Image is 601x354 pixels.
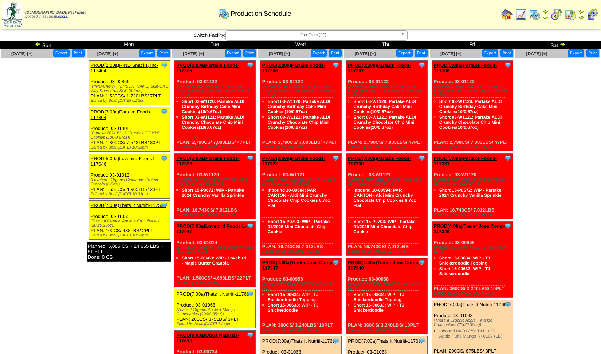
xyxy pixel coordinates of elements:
[439,115,502,130] a: Short 03-W1121: Partake ALDI Crunchy Chocolate Chip Mini Cookies(10/0.67oz)
[348,84,427,97] div: (PARTAKE ALDI Crunchy Chocolate Chip/ Birthday Cake Mixed(10-0.67oz/6-6.7oz))
[565,9,576,20] img: calendarinout.gif
[439,99,502,114] a: Short 03-W1120: Partake ALDI Crunchy Birthday Cake Mini Cookies(10/0.67oz)
[515,41,601,49] td: Sat
[329,49,342,57] button: Print
[415,49,428,57] button: Print
[529,9,541,20] img: calendarprod.gif
[174,222,256,287] div: Product: 03-01014 PLAN: 1,566CS / 4,698LBS / 22PLT
[262,282,341,290] div: (Trader [PERSON_NAME] Cookies (24-6oz))
[56,15,68,19] a: (logout)
[434,62,497,73] a: PROD(3:00a)Partake Foods-117308
[247,154,254,162] img: Tooltip
[225,49,241,57] button: Export
[434,302,509,307] a: PROD(7:00a)Thats It Nutriti-117658
[91,219,170,228] div: (That's It Organic Apple + Crunchables (200/0.35oz))
[260,61,341,151] div: Product: 03-01122 PLAN: 2,790CS / 7,003LBS / 47PLT
[434,177,513,186] div: (Partake ALDI Crunchy Birthday Cake Mini Cookies(10/0.67oz))
[11,51,32,56] a: [DATE] [+]
[262,177,341,186] div: (Partake ALDI Crunchy Chocolate Chip Mini Cookies(10/0.67oz))
[504,61,511,69] img: Tooltip
[440,51,461,56] span: [DATE] [+]
[176,145,255,149] div: Edited by Bpali [DATE] 7:25pm
[91,192,170,196] div: Edited by Bpali [DATE] 10:33pm
[260,258,341,334] div: Product: 03-00958 PLAN: 360CS / 3,240LBS / 10PLT
[332,259,339,266] img: Tooltip
[91,145,170,150] div: Edited by Bpali [DATE] 10:33pm
[182,255,246,266] a: Short 15-00669: WIP - Lovebird - Maple Butter Granola
[91,156,158,167] a: PROD(5:00a)Lovebird Foods L-117046
[348,328,427,332] div: Edited by Bpali [DATE] 10:46am
[176,281,255,285] div: Edited by Bpali [DATE] 7:24pm
[332,337,339,345] img: Tooltip
[429,41,515,49] td: Fri
[354,51,376,56] a: [DATE] [+]
[262,155,325,166] a: PROD(3:00a)Partake Foods-117328
[269,51,290,56] a: [DATE] [+]
[91,109,152,120] a: PROD(3:00a)Partake Foods-117304
[87,242,172,262] div: Planned: 5,085 CS ~ 14,665 LBS ~ 61 PLT Done: 0 CS
[174,61,256,151] div: Product: 03-01122 PLAN: 2,790CS / 7,003LBS / 47PLT
[139,49,155,57] button: Export
[348,177,427,186] div: (Partake ALDI Crunchy Chocolate Chip Mini Cookies(10/0.67oz))
[418,61,425,69] img: Tooltip
[348,62,411,73] a: PROD(3:00a)Partake Foods-117307
[578,15,584,20] img: arrowright.gif
[434,155,497,166] a: PROD(3:00a)Partake Foods-117331
[89,107,170,152] div: Product: 03-01008 PLAN: 1,800CS / 7,542LBS / 30PLT
[432,154,513,219] div: Product: 03-W1120 PLAN: 16,743CS / 7,012LBS
[161,155,168,162] img: Tooltip
[268,99,330,114] a: Short 03-W1120: Partake ALDI Crunchy Birthday Cake Mini Cookies(10/0.67oz)
[262,249,341,254] div: Edited by Bpali [DATE] 9:25pm
[586,9,598,20] img: calendarcustomer.gif
[504,301,511,308] img: Tooltip
[434,84,513,97] div: (PARTAKE ALDI Crunchy Chocolate Chip/ Birthday Cake Mixed(10-0.67oz/6-6.7oz))
[504,222,511,230] img: Tooltip
[247,61,254,69] img: Tooltip
[434,245,513,254] div: (Trader [PERSON_NAME] Cookies (24-6oz))
[332,154,339,162] img: Tooltip
[176,245,255,254] div: (Lovebird - Organic Maple Butter Protein Granola (6-8oz))
[434,291,513,296] div: Edited by Bpali [DATE] 10:46am
[176,213,255,217] div: Edited by Bpali [DATE] 7:25pm
[176,223,247,234] a: PROD(5:00a)Lovebird Foods L-117047
[482,49,499,57] button: Export
[176,308,255,316] div: (That's It Organic Apple + Mango Crunchables (200/0.35oz))
[176,291,252,297] a: PROD(7:00a)Thats It Nutriti-117655
[176,322,255,326] div: Edited by Bpali [DATE] 7:24pm
[72,49,85,57] button: Print
[53,49,70,57] button: Export
[25,11,86,15] span: [DEMOGRAPHIC_DATA] Packaging
[439,328,502,339] a: Inbound 04-01775: TIN - OG Apple Puffs Mango RI-0107 (LB)
[247,222,254,230] img: Tooltip
[353,99,416,114] a: Short 03-W1120: Partake ALDI Crunchy Birthday Cake Mini Cookies(10/0.67oz)
[97,51,118,56] span: [DATE] [+]
[551,9,562,20] img: calendarblend.gif
[262,338,338,344] a: PROD(7:00a)Thats It Nutriti-117656
[91,99,170,103] div: Edited by Bpali [DATE] 6:25pm
[262,84,341,97] div: (PARTAKE ALDI Crunchy Chocolate Chip/ Birthday Cake Mixed(10-0.67oz/6-6.7oz))
[439,255,490,266] a: Short 15-00634: WIP - TJ Snickerdoodle Topping
[439,188,502,198] a: Short 15-P0672: WIP - Partake 2024 Crunchy Vanilla Sprinkle
[543,9,549,15] img: arrowleft.gif
[439,266,490,276] a: Short 15-00633: WIP - TJ Snickerdoodle
[176,177,255,186] div: (Partake ALDI Crunchy Birthday Cake Mini Cookies(10/0.67oz))
[161,201,168,209] img: Tooltip
[348,260,420,271] a: PROD(4:00a)Trader Joes Comp-117348
[35,41,41,47] img: arrowleft.gif
[434,145,513,149] div: Edited by Bpali [DATE] 6:25pm
[332,61,339,69] img: Tooltip
[500,49,513,57] button: Print
[183,51,204,56] a: [DATE] [+]
[89,61,170,105] div: Product: 03-00866 PLAN: 1,530CS / 1,720LBS / 7PLT
[91,84,170,93] div: (RIND-Chewy [PERSON_NAME] Skin-On 3-Way Dried Fruit SUP (6-3oz))
[586,49,599,57] button: Print
[353,115,416,130] a: Short 03-W1121: Partake ALDI Crunchy Chocolate Chip Mini Cookies(10/0.67oz)
[268,292,319,302] a: Short 15-00634: WIP - TJ Snickerdoodle Topping
[515,9,527,20] img: line_graph.gif
[172,41,258,49] td: Tue
[91,62,158,73] a: PROD(2:00a)RIND Snacks, Inc-117404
